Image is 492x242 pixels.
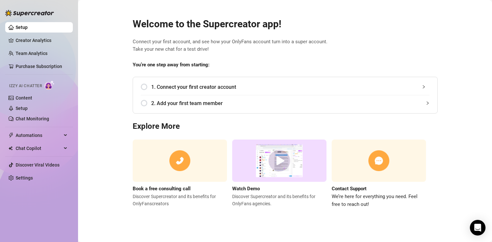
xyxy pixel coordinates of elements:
a: Content [16,95,32,101]
div: 2. Add your first team member [141,95,430,111]
img: Chat Copilot [8,146,13,151]
span: collapsed [422,85,426,89]
strong: Contact Support [332,186,366,192]
span: thunderbolt [8,133,14,138]
a: Setup [16,106,28,111]
span: We’re here for everything you need. Feel free to reach out! [332,193,426,208]
div: Open Intercom Messenger [470,220,485,235]
span: Discover Supercreator and its benefits for OnlyFans agencies. [232,193,326,207]
strong: Book a free consulting call [133,186,191,192]
img: AI Chatter [45,80,55,90]
a: Purchase Subscription [16,64,62,69]
a: Discover Viral Videos [16,162,60,168]
h2: Welcome to the Supercreator app! [133,18,438,30]
span: collapsed [426,101,430,105]
strong: Watch Demo [232,186,260,192]
img: contact support [332,140,426,182]
a: Watch DemoDiscover Supercreator and its benefits for OnlyFans agencies. [232,140,326,208]
img: logo-BBDzfeDw.svg [5,10,54,16]
span: Chat Copilot [16,143,62,154]
strong: You’re one step away from starting: [133,62,209,68]
a: Creator Analytics [16,35,68,46]
img: consulting call [133,140,227,182]
a: Chat Monitoring [16,116,49,121]
span: 1. Connect your first creator account [151,83,430,91]
h3: Explore More [133,121,438,132]
img: supercreator demo [232,140,326,182]
a: Book a free consulting callDiscover Supercreator and its benefits for OnlyFanscreators [133,140,227,208]
a: Team Analytics [16,51,47,56]
span: Discover Supercreator and its benefits for OnlyFans creators [133,193,227,207]
span: 2. Add your first team member [151,99,430,107]
span: Connect your first account, and see how your OnlyFans account turn into a super account. Take you... [133,38,438,53]
span: Izzy AI Chatter [9,83,42,89]
span: Automations [16,130,62,141]
a: Settings [16,175,33,181]
div: 1. Connect your first creator account [141,79,430,95]
a: Setup [16,25,28,30]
